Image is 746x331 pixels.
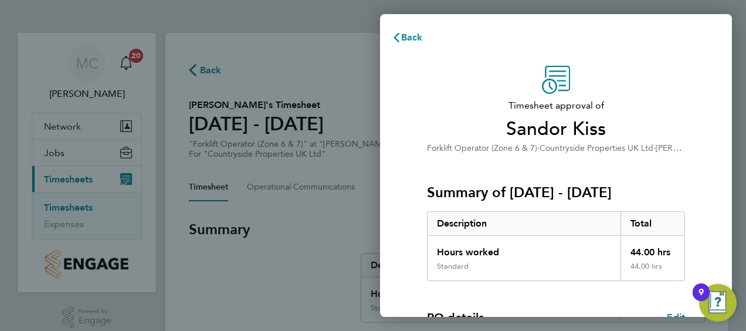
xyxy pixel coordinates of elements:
h4: PO details [427,309,484,326]
div: 44.00 hrs [620,262,685,281]
div: 44.00 hrs [620,236,685,262]
div: Standard [437,262,469,271]
button: Open Resource Center, 9 new notifications [699,284,737,322]
span: Forklift Operator (Zone 6 & 7) [427,143,537,153]
span: Edit [667,312,685,323]
span: · [653,143,656,153]
h3: Summary of [DATE] - [DATE] [427,183,685,202]
span: Back [401,32,423,43]
a: Edit [667,310,685,325]
div: Hours worked [428,236,620,262]
span: Sandor Kiss [427,117,685,141]
div: Description [428,212,620,235]
div: 9 [698,292,704,308]
span: Timesheet approval of [427,99,685,113]
div: Total [620,212,685,235]
button: Back [380,26,435,49]
span: [PERSON_NAME] [656,142,722,153]
span: · [537,143,540,153]
span: Countryside Properties UK Ltd [540,143,653,153]
div: Summary of 22 - 28 Sep 2025 [427,211,685,281]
